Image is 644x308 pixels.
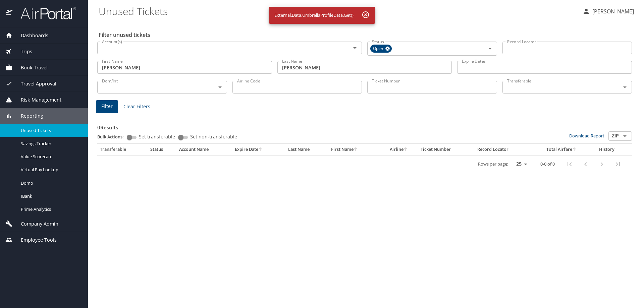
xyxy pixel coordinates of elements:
[590,7,634,15] p: [PERSON_NAME]
[533,144,590,155] th: Total Airfare
[97,120,632,131] h3: 0 Results
[540,162,555,166] p: 0-0 of 0
[370,45,387,52] span: Open
[100,146,145,152] div: Transferable
[21,206,80,212] span: Prime Analytics
[404,147,408,152] button: sort
[101,102,113,111] span: Filter
[21,140,80,147] span: Savings Tracker
[370,45,392,53] div: Open
[258,147,263,152] button: sort
[215,82,225,92] button: Open
[148,144,176,155] th: Status
[99,29,633,40] h2: Filter unused tickets
[354,147,358,152] button: sort
[620,82,630,92] button: Open
[12,96,61,104] span: Risk Management
[590,144,624,155] th: History
[511,159,530,169] select: rows per page
[620,131,630,141] button: Open
[139,134,175,139] span: Set transferable
[6,7,13,20] img: icon-airportal.png
[418,144,475,155] th: Ticket Number
[12,112,43,120] span: Reporting
[176,144,232,155] th: Account Name
[478,162,508,166] p: Rows per page:
[97,144,632,173] table: custom pagination table
[21,193,80,199] span: IBank
[12,236,57,244] span: Employee Tools
[97,134,129,140] p: Bulk Actions:
[350,43,360,53] button: Open
[232,144,285,155] th: Expire Date
[12,48,32,55] span: Trips
[121,101,153,113] button: Clear Filters
[21,127,80,134] span: Unused Tickets
[12,32,48,39] span: Dashboards
[21,167,80,173] span: Virtual Pay Lookup
[190,134,237,139] span: Set non-transferable
[285,144,328,155] th: Last Name
[572,147,577,152] button: sort
[580,5,637,17] button: [PERSON_NAME]
[99,1,577,21] h1: Unused Tickets
[123,103,150,111] span: Clear Filters
[328,144,380,155] th: First Name
[13,7,76,20] img: airportal-logo.png
[475,144,533,155] th: Record Locator
[21,180,80,186] span: Domo
[380,144,418,155] th: Airline
[12,220,58,228] span: Company Admin
[569,133,604,139] a: Download Report
[485,44,495,53] button: Open
[12,64,48,71] span: Book Travel
[21,153,80,160] span: Value Scorecard
[274,9,354,22] div: External.Data.UmbrellaProfileData.Get()
[96,100,118,113] button: Filter
[12,80,56,87] span: Travel Approval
